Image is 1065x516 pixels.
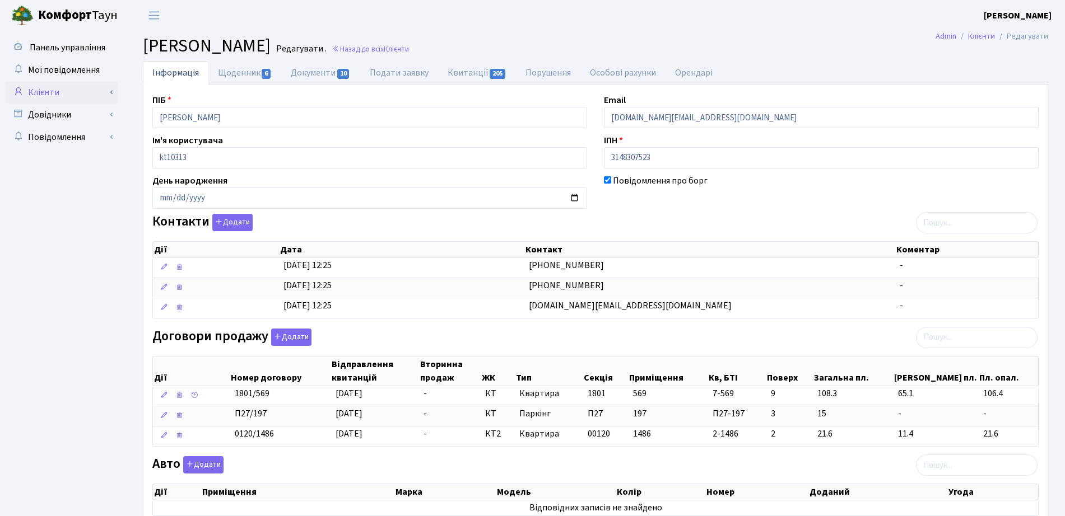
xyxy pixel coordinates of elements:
label: Авто [152,456,224,473]
a: Додати [268,326,311,346]
label: Повідомлення про борг [613,174,708,187]
th: Модель [496,484,616,500]
span: 11.4 [898,428,974,440]
span: 197 [633,407,647,420]
a: Клієнти [968,30,995,42]
label: День народження [152,174,227,187]
span: Панель управління [30,41,105,54]
a: Мої повідомлення [6,59,118,81]
a: Назад до всіхКлієнти [332,44,409,54]
a: Клієнти [6,81,118,104]
th: Приміщення [628,356,708,386]
a: Документи [281,61,360,85]
th: Колір [616,484,706,500]
span: Паркінг [519,407,578,420]
th: Тип [515,356,583,386]
span: [DATE] 12:25 [283,279,332,292]
input: Пошук... [916,212,1038,233]
span: 108.3 [817,387,889,400]
th: Дата [279,242,524,257]
span: КТ [485,387,510,400]
label: Ім'я користувача [152,134,223,147]
td: Відповідних записів не знайдено [153,500,1038,515]
a: Щоденник [208,61,281,85]
label: ПІБ [152,93,171,107]
a: Квитанції [438,61,516,85]
span: [PHONE_NUMBER] [529,259,604,271]
th: Номер [705,484,808,500]
label: ІПН [604,134,623,147]
label: Email [604,93,626,107]
label: Договори продажу [152,329,311,346]
span: 15 [817,407,889,420]
th: Дії [153,242,279,257]
span: П27 [588,407,603,420]
span: Квартира [519,428,578,440]
input: Пошук... [916,454,1038,476]
span: 21.6 [817,428,889,440]
span: КТ [485,407,510,420]
a: Admin [936,30,956,42]
th: Поверх [766,356,813,386]
span: Клієнти [384,44,409,54]
th: Коментар [895,242,1038,257]
th: Дії [153,356,230,386]
button: Договори продажу [271,329,311,346]
a: Додати [180,454,224,474]
span: 2-1486 [713,428,762,440]
span: 569 [633,387,647,400]
span: [DATE] 12:25 [283,299,332,312]
span: [DATE] [336,407,362,420]
span: - [424,428,427,440]
th: Контакт [524,242,895,257]
span: 9 [771,387,809,400]
label: Контакти [152,214,253,231]
th: Доданий [808,484,947,500]
span: 1486 [633,428,651,440]
span: 00120 [588,428,610,440]
th: [PERSON_NAME] пл. [893,356,978,386]
span: - [898,407,974,420]
span: 65.1 [898,387,974,400]
th: Відправлення квитанцій [331,356,419,386]
span: Мої повідомлення [28,64,100,76]
span: 3 [771,407,809,420]
span: 2 [771,428,809,440]
span: 1801/569 [235,387,269,400]
a: Порушення [516,61,580,85]
span: 205 [490,69,505,79]
b: [PERSON_NAME] [984,10,1052,22]
span: - [424,387,427,400]
img: logo.png [11,4,34,27]
input: Пошук... [916,327,1038,348]
span: 0120/1486 [235,428,274,440]
small: Редагувати . [274,44,327,54]
th: Секція [583,356,628,386]
th: Угода [947,484,1038,500]
button: Контакти [212,214,253,231]
a: Подати заявку [360,61,438,85]
b: Комфорт [38,6,92,24]
a: Інформація [143,61,208,85]
th: Дії [153,484,201,500]
span: 6 [262,69,271,79]
span: КТ2 [485,428,510,440]
th: Номер договору [230,356,331,386]
span: 7-569 [713,387,762,400]
span: Таун [38,6,118,25]
li: Редагувати [995,30,1048,43]
a: Панель управління [6,36,118,59]
span: 106.4 [983,387,1034,400]
a: Довідники [6,104,118,126]
span: П27/197 [235,407,267,420]
span: [DATE] [336,387,362,400]
a: Особові рахунки [580,61,666,85]
span: 21.6 [983,428,1034,440]
th: Вторинна продаж [419,356,481,386]
span: [DOMAIN_NAME][EMAIL_ADDRESS][DOMAIN_NAME] [529,299,732,312]
a: Орендарі [666,61,722,85]
span: - [900,259,903,271]
button: Авто [183,456,224,473]
span: П27-197 [713,407,762,420]
span: [DATE] 12:25 [283,259,332,271]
